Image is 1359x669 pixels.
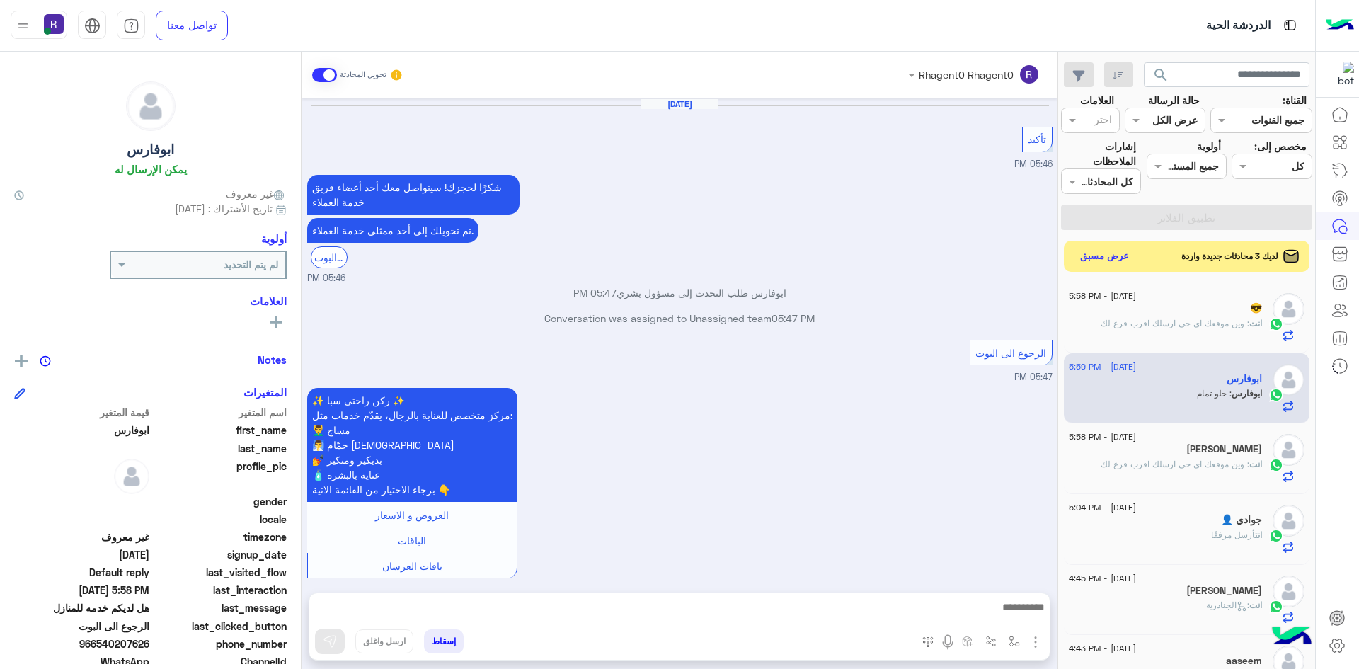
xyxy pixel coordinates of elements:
img: tab [123,18,139,34]
img: Trigger scenario [985,636,997,647]
span: الرجوع الى البوت [14,619,149,634]
span: لديك 3 محادثات جديدة واردة [1181,250,1278,263]
button: search [1144,62,1179,93]
span: null [14,512,149,527]
h5: جوادي 👤 [1221,514,1262,526]
span: 05:47 PM [1014,372,1053,382]
img: defaultAdmin.png [1273,434,1304,466]
img: defaultAdmin.png [114,459,149,494]
span: last_clicked_button [152,619,287,634]
span: : الجنادرية [1206,600,1249,610]
span: غير معروف [226,186,287,201]
button: select flow [1003,629,1026,653]
span: اسم المتغير [152,405,287,420]
span: الباقات [398,534,426,547]
h6: Notes [258,353,287,366]
span: العروض و الاسعار [375,509,449,521]
span: تأكيد [1028,133,1046,145]
h5: ابوفارس [1227,373,1262,385]
span: انت [1249,600,1262,610]
p: 11/8/2025, 5:47 PM [307,388,517,502]
span: قيمة المتغير [14,405,149,420]
img: userImage [44,14,64,34]
h5: ابوفارس [127,142,174,158]
span: الرجوع الى البوت [975,347,1046,359]
label: حالة الرسالة [1148,93,1200,108]
h6: [DATE] [641,99,718,109]
button: إسقاط [424,629,464,653]
span: ChannelId [152,654,287,669]
p: Conversation was assigned to Unassigned team [307,311,1053,326]
label: أولوية [1197,139,1221,154]
img: defaultAdmin.png [1273,364,1304,396]
img: 322853014244696 [1329,62,1354,87]
span: phone_number [152,636,287,651]
div: الرجوع الى البوت [311,246,348,268]
span: last_visited_flow [152,565,287,580]
h5: 😎 [1250,302,1262,314]
span: حلو تمام [1197,388,1232,399]
span: gender [152,494,287,509]
p: الدردشة الحية [1206,16,1271,35]
span: [DATE] - 4:43 PM [1069,642,1136,655]
img: make a call [922,636,934,648]
span: أرسل مرفقًا [1211,530,1255,540]
span: 05:46 PM [307,272,345,285]
button: ارسل واغلق [355,629,413,653]
img: WhatsApp [1269,600,1283,614]
p: 11/8/2025, 5:46 PM [307,175,520,215]
p: ابوفارس طلب التحدث إلى مسؤول بشري [307,285,1053,300]
span: [DATE] - 5:58 PM [1069,290,1136,302]
span: timezone [152,530,287,544]
button: عرض مسبق [1074,246,1135,267]
span: 2025-08-11T14:58:40.8888135Z [14,583,149,597]
h5: Ahmed [1186,443,1262,455]
p: 11/8/2025, 5:46 PM [307,218,478,243]
span: انت [1255,530,1262,540]
label: إشارات الملاحظات [1061,139,1136,169]
span: ابوفارس [1232,388,1262,399]
img: tab [84,18,101,34]
span: profile_pic [152,459,287,491]
img: send attachment [1027,634,1044,651]
span: signup_date [152,547,287,562]
span: باقات العرسان [382,560,442,572]
h5: محمد [1186,585,1262,597]
img: send message [323,634,337,648]
img: create order [962,636,973,647]
span: search [1152,67,1169,84]
span: انت [1249,459,1262,469]
span: وين موقعك اي حي ارسلك اقرب فرع لك [1101,318,1249,328]
span: تاريخ الأشتراك : [DATE] [175,201,273,216]
h5: aaseem [1226,655,1262,667]
button: تطبيق الفلاتر [1061,205,1312,230]
div: اختر [1094,112,1114,130]
img: send voice note [939,634,956,651]
span: last_message [152,600,287,615]
img: defaultAdmin.png [1273,505,1304,537]
span: انت [1249,318,1262,328]
span: [DATE] - 5:59 PM [1069,360,1136,373]
span: 966540207626 [14,636,149,651]
button: Trigger scenario [980,629,1003,653]
img: select flow [1009,636,1020,647]
img: WhatsApp [1269,458,1283,472]
span: first_name [152,423,287,438]
span: ابوفارس [14,423,149,438]
span: هل لديكم خدمه للمنازل [14,600,149,615]
span: [DATE] - 4:45 PM [1069,572,1136,585]
img: Logo [1326,11,1354,40]
button: create order [956,629,980,653]
label: مخصص إلى: [1254,139,1307,154]
h6: المتغيرات [243,386,287,399]
span: وين موقعك اي حي ارسلك اقرب فرع لك [1101,459,1249,469]
a: تواصل معنا [156,11,228,40]
h6: العلامات [14,295,287,307]
img: tab [1281,16,1299,34]
img: add [15,355,28,367]
img: defaultAdmin.png [1273,576,1304,607]
a: tab [117,11,145,40]
span: 2 [14,654,149,669]
small: تحويل المحادثة [340,69,386,81]
label: القناة: [1283,93,1307,108]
